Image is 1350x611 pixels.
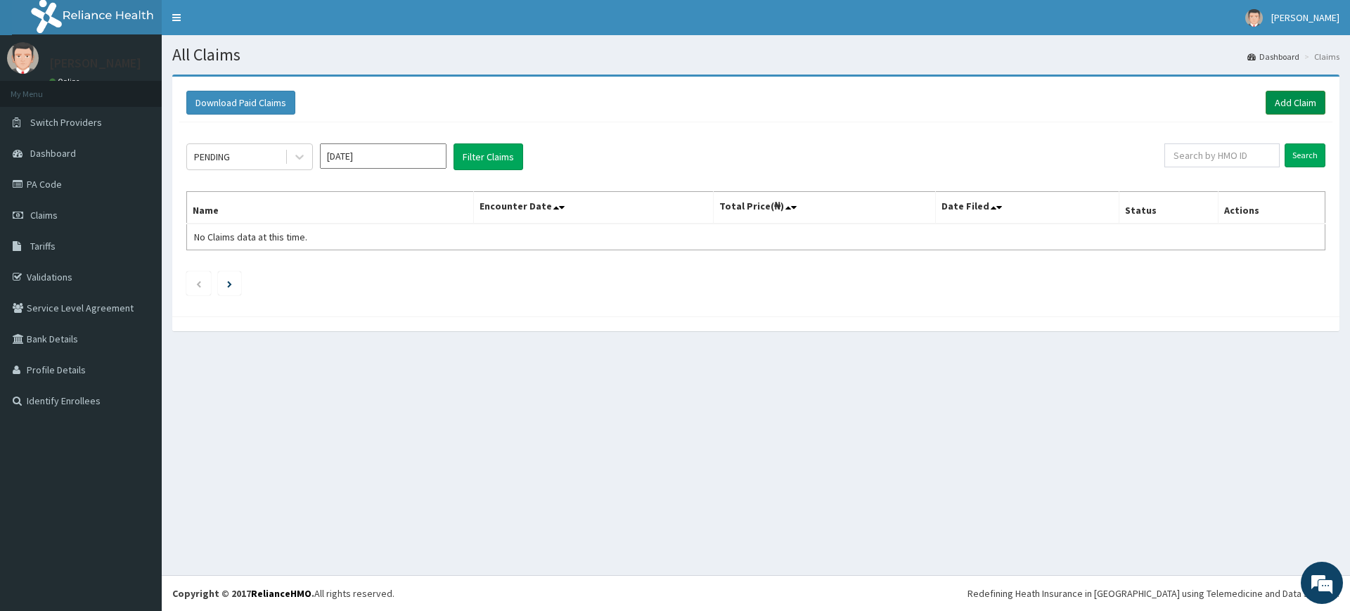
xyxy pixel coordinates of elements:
a: Online [49,77,83,86]
span: No Claims data at this time. [194,231,307,243]
li: Claims [1301,51,1339,63]
a: Previous page [195,277,202,290]
input: Search by HMO ID [1164,143,1280,167]
a: Add Claim [1266,91,1325,115]
th: Total Price(₦) [713,192,935,224]
img: User Image [7,42,39,74]
th: Date Filed [935,192,1119,224]
button: Filter Claims [454,143,523,170]
th: Name [187,192,474,224]
p: [PERSON_NAME] [49,57,141,70]
h1: All Claims [172,46,1339,64]
span: [PERSON_NAME] [1271,11,1339,24]
span: Claims [30,209,58,221]
a: RelianceHMO [251,587,311,600]
span: Tariffs [30,240,56,252]
strong: Copyright © 2017 . [172,587,314,600]
div: PENDING [194,150,230,164]
th: Status [1119,192,1218,224]
a: Dashboard [1247,51,1299,63]
div: Redefining Heath Insurance in [GEOGRAPHIC_DATA] using Telemedicine and Data Science! [967,586,1339,600]
th: Actions [1218,192,1325,224]
button: Download Paid Claims [186,91,295,115]
th: Encounter Date [473,192,713,224]
a: Next page [227,277,232,290]
footer: All rights reserved. [162,575,1350,611]
span: Dashboard [30,147,76,160]
input: Select Month and Year [320,143,446,169]
span: Switch Providers [30,116,102,129]
img: User Image [1245,9,1263,27]
input: Search [1285,143,1325,167]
